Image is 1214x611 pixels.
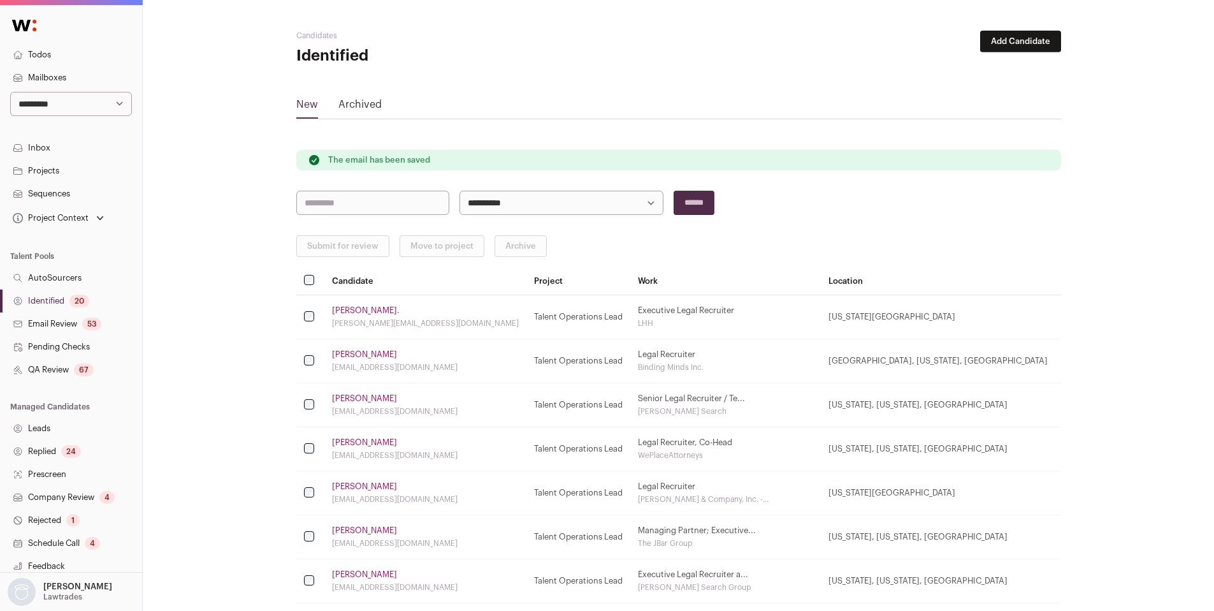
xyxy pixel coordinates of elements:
div: 53 [82,318,101,330]
div: 67 [74,364,94,376]
h2: Candidates [296,31,551,41]
button: Open dropdown [10,209,106,227]
div: LHH [638,318,813,328]
div: [EMAIL_ADDRESS][DOMAIN_NAME] [332,494,519,504]
div: [EMAIL_ADDRESS][DOMAIN_NAME] [332,406,519,416]
img: nopic.png [8,578,36,606]
a: [PERSON_NAME] [332,482,397,492]
div: 24 [61,445,81,458]
td: [US_STATE], [US_STATE], [GEOGRAPHIC_DATA] [821,515,1055,559]
td: Talent Operations Lead [526,383,630,427]
td: Executive Legal Recruiter [630,295,821,339]
th: Added [1055,267,1135,295]
td: Senior Legal Recruiter / Te... [630,383,821,427]
div: [EMAIL_ADDRESS][DOMAIN_NAME] [332,450,519,460]
td: Legal Recruiter, Co-Head [630,427,821,471]
td: Talent Operations Lead [526,471,630,515]
a: [PERSON_NAME] [332,526,397,536]
div: [PERSON_NAME] & Company, Inc. -... [638,494,813,504]
th: Candidate [324,267,526,295]
div: [EMAIL_ADDRESS][DOMAIN_NAME] [332,582,519,593]
div: WePlaceAttorneys [638,450,813,460]
div: [PERSON_NAME][EMAIL_ADDRESS][DOMAIN_NAME] [332,318,519,328]
div: [PERSON_NAME] Search [638,406,813,416]
div: 4 [85,537,100,550]
th: Work [630,267,821,295]
td: [US_STATE], [US_STATE], [GEOGRAPHIC_DATA] [821,427,1055,471]
div: [PERSON_NAME] Search Group [638,582,813,593]
td: [US_STATE], [US_STATE], [GEOGRAPHIC_DATA] [821,559,1055,603]
th: Location [821,267,1055,295]
div: 1 [66,514,80,527]
td: Talent Operations Lead [526,559,630,603]
p: Lawtrades [43,592,82,602]
td: Legal Recruiter [630,471,821,515]
td: Managing Partner; Executive... [630,515,821,559]
div: 20 [69,295,89,307]
div: [EMAIL_ADDRESS][DOMAIN_NAME] [332,538,519,548]
div: Project Context [10,213,89,223]
a: [PERSON_NAME] [332,438,397,448]
a: [PERSON_NAME] [332,570,397,580]
td: [US_STATE][GEOGRAPHIC_DATA] [821,295,1055,339]
td: Talent Operations Lead [526,427,630,471]
td: [US_STATE][GEOGRAPHIC_DATA] [821,471,1055,515]
td: Talent Operations Lead [526,295,630,339]
td: Executive Legal Recruiter a... [630,559,821,603]
a: New [296,97,318,117]
h1: Identified [296,46,551,66]
a: [PERSON_NAME] [332,394,397,404]
div: Binding Minds Inc. [638,362,813,372]
td: Talent Operations Lead [526,515,630,559]
div: 4 [99,491,115,504]
th: Project [526,267,630,295]
td: [GEOGRAPHIC_DATA], [US_STATE], [GEOGRAPHIC_DATA] [821,339,1055,383]
td: Talent Operations Lead [526,339,630,383]
div: The JBar Group [638,538,813,548]
p: [PERSON_NAME] [43,582,112,592]
td: Legal Recruiter [630,339,821,383]
div: [EMAIL_ADDRESS][DOMAIN_NAME] [332,362,519,372]
img: Wellfound [5,13,43,38]
a: [PERSON_NAME]. [332,305,400,316]
a: Archived [338,97,382,117]
td: [US_STATE], [US_STATE], [GEOGRAPHIC_DATA] [821,383,1055,427]
p: The email has been saved [328,155,430,165]
button: Add Candidate [980,31,1061,52]
a: [PERSON_NAME] [332,350,397,360]
button: Open dropdown [5,578,115,606]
